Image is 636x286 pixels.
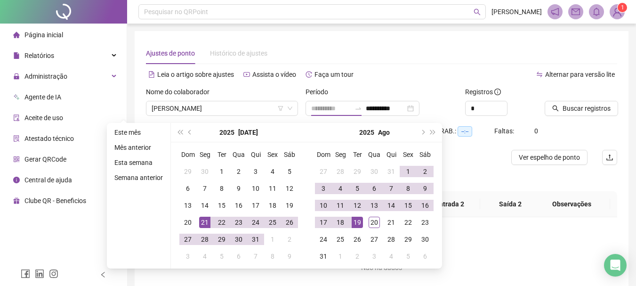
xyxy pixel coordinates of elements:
div: 9 [233,183,244,194]
td: 2025-08-16 [417,197,434,214]
div: 19 [352,217,363,228]
span: qrcode [13,156,20,163]
td: 2025-08-25 [332,231,349,248]
td: 2025-08-10 [315,197,332,214]
span: Ajustes de ponto [146,49,195,57]
span: file-text [148,71,155,78]
div: 1 [335,251,346,262]
button: month panel [378,123,390,142]
td: 2025-07-28 [332,163,349,180]
span: audit [13,114,20,121]
td: 2025-07-29 [213,231,230,248]
th: Sáb [281,146,298,163]
div: 27 [318,166,329,177]
span: bell [592,8,601,16]
div: 9 [284,251,295,262]
span: info-circle [13,177,20,183]
span: Faltas: [494,127,515,135]
td: 2025-08-18 [332,214,349,231]
span: Observações [541,199,603,209]
div: 31 [318,251,329,262]
td: 2025-09-01 [332,248,349,265]
td: 2025-08-15 [400,197,417,214]
th: Seg [332,146,349,163]
button: next-year [417,123,427,142]
span: lock [13,73,20,80]
div: 3 [250,166,261,177]
span: Aceite de uso [24,114,63,122]
li: Este mês [111,127,167,138]
div: 25 [335,234,346,245]
span: instagram [49,269,58,278]
td: 2025-08-23 [417,214,434,231]
div: 6 [182,183,193,194]
div: 7 [386,183,397,194]
th: Qua [366,146,383,163]
td: 2025-08-19 [349,214,366,231]
button: Ver espelho de ponto [511,150,588,165]
span: Registros [465,87,501,97]
span: Histórico de ajustes [210,49,267,57]
th: Qui [383,146,400,163]
div: 10 [250,183,261,194]
span: Administração [24,73,67,80]
td: 2025-08-11 [332,197,349,214]
th: Dom [315,146,332,163]
td: 2025-08-02 [417,163,434,180]
span: Alternar para versão lite [545,71,615,78]
button: super-next-year [428,123,438,142]
span: gift [13,197,20,204]
div: 4 [199,251,210,262]
td: 2025-07-14 [196,197,213,214]
div: 24 [250,217,261,228]
div: 20 [369,217,380,228]
td: 2025-07-02 [230,163,247,180]
td: 2025-07-11 [264,180,281,197]
img: 91402 [610,5,624,19]
span: Relatórios [24,52,54,59]
td: 2025-07-27 [315,163,332,180]
div: 8 [216,183,227,194]
span: Buscar registros [563,103,611,114]
td: 2025-07-23 [230,214,247,231]
div: 11 [335,200,346,211]
td: 2025-08-04 [332,180,349,197]
div: 4 [335,183,346,194]
span: --:-- [458,126,472,137]
td: 2025-07-31 [247,231,264,248]
div: 31 [386,166,397,177]
div: 16 [419,200,431,211]
td: 2025-07-25 [264,214,281,231]
div: 30 [199,166,210,177]
td: 2025-07-01 [213,163,230,180]
td: 2025-07-05 [281,163,298,180]
th: Sex [400,146,417,163]
div: 14 [386,200,397,211]
td: 2025-08-05 [349,180,366,197]
div: 5 [216,251,227,262]
div: 15 [216,200,227,211]
td: 2025-07-26 [281,214,298,231]
td: 2025-07-28 [196,231,213,248]
span: swap [536,71,543,78]
button: month panel [238,123,258,142]
span: Gerar QRCode [24,155,66,163]
th: Dom [179,146,196,163]
td: 2025-07-13 [179,197,196,214]
td: 2025-08-01 [264,231,281,248]
span: home [13,32,20,38]
td: 2025-08-01 [400,163,417,180]
div: 26 [284,217,295,228]
td: 2025-08-03 [315,180,332,197]
td: 2025-07-17 [247,197,264,214]
li: Mês anterior [111,142,167,153]
span: [PERSON_NAME] [491,7,542,17]
div: 11 [267,183,278,194]
div: 3 [369,251,380,262]
td: 2025-07-15 [213,197,230,214]
span: Ver espelho de ponto [519,152,580,163]
td: 2025-09-04 [383,248,400,265]
div: H. TRAB.: [428,126,494,137]
td: 2025-08-07 [247,248,264,265]
span: Agente de IA [24,93,61,101]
